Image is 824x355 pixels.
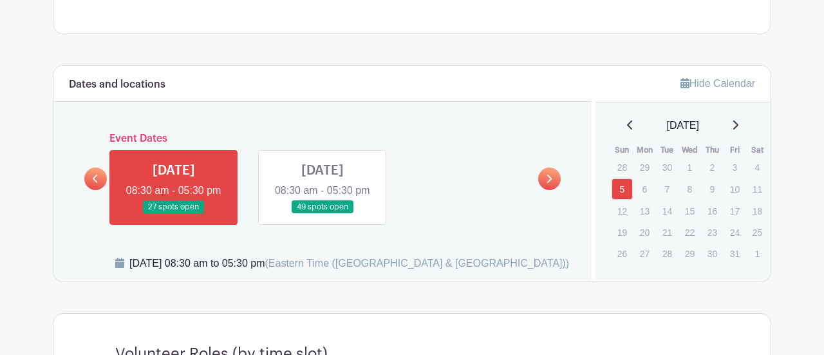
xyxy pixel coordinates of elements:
[724,179,745,199] p: 10
[724,144,746,157] th: Fri
[679,201,700,221] p: 15
[634,179,655,199] p: 6
[667,118,699,133] span: [DATE]
[702,244,723,264] p: 30
[612,178,633,200] a: 5
[612,244,633,264] p: 26
[657,179,678,199] p: 7
[724,201,745,221] p: 17
[634,201,655,221] p: 13
[634,244,655,264] p: 27
[747,201,768,221] p: 18
[657,222,678,242] p: 21
[746,144,769,157] th: Sat
[612,222,633,242] p: 19
[724,222,745,242] p: 24
[747,222,768,242] p: 25
[702,179,723,199] p: 9
[702,157,723,177] p: 2
[702,222,723,242] p: 23
[129,256,569,271] div: [DATE] 08:30 am to 05:30 pm
[611,144,633,157] th: Sun
[747,157,768,177] p: 4
[724,157,745,177] p: 3
[656,144,679,157] th: Tue
[747,179,768,199] p: 11
[680,78,755,89] a: Hide Calendar
[679,157,700,177] p: 1
[657,157,678,177] p: 30
[724,244,745,264] p: 31
[612,157,633,177] p: 28
[107,133,538,145] h6: Event Dates
[265,258,569,269] span: (Eastern Time ([GEOGRAPHIC_DATA] & [GEOGRAPHIC_DATA]))
[679,222,700,242] p: 22
[612,201,633,221] p: 12
[657,244,678,264] p: 28
[634,222,655,242] p: 20
[679,144,701,157] th: Wed
[702,201,723,221] p: 16
[633,144,656,157] th: Mon
[634,157,655,177] p: 29
[701,144,724,157] th: Thu
[679,244,700,264] p: 29
[679,179,700,199] p: 8
[657,201,678,221] p: 14
[747,244,768,264] p: 1
[69,79,165,91] h6: Dates and locations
